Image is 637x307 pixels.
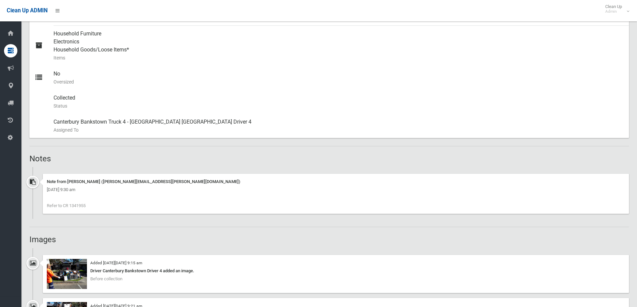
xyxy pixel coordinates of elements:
img: 2025-10-1009.14.562138301054453467793.jpg [47,259,87,289]
div: Collected [54,90,624,114]
small: Assigned To [54,126,624,134]
div: [DATE] 9:30 am [47,186,625,194]
h2: Images [29,235,629,244]
span: Clean Up [602,4,629,14]
span: Before collection [90,276,122,281]
div: No [54,66,624,90]
small: Added [DATE][DATE] 9:15 am [90,261,142,265]
h2: Notes [29,154,629,163]
span: Refer to CR 1341955 [47,203,86,208]
div: Canterbury Bankstown Truck 4 - [GEOGRAPHIC_DATA] [GEOGRAPHIC_DATA] Driver 4 [54,114,624,138]
div: Household Furniture Electronics Household Goods/Loose Items* [54,26,624,66]
small: Admin [605,9,622,14]
small: Status [54,102,624,110]
small: Items [54,54,624,62]
div: Note from [PERSON_NAME] ([PERSON_NAME][EMAIL_ADDRESS][PERSON_NAME][DOMAIN_NAME]) [47,178,625,186]
small: Oversized [54,78,624,86]
span: Clean Up ADMIN [7,7,47,14]
div: Driver Canterbury Bankstown Driver 4 added an image. [47,267,625,275]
